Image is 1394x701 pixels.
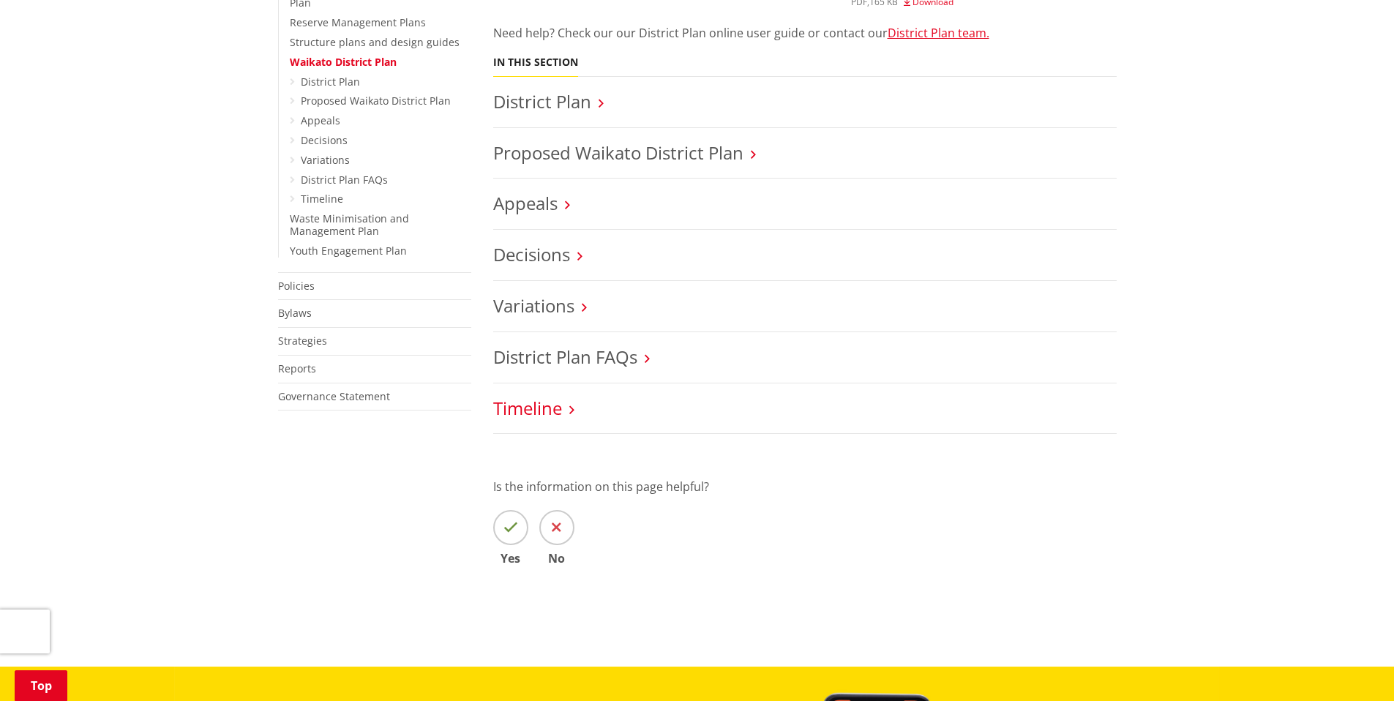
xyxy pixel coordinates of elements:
a: Timeline [301,192,343,206]
a: Variations [493,293,574,318]
a: Reports [278,361,316,375]
p: Is the information on this page helpful? [493,478,1117,495]
a: Governance Statement [278,389,390,403]
a: Proposed Waikato District Plan [301,94,451,108]
a: Proposed Waikato District Plan [493,140,743,165]
iframe: Messenger Launcher [1327,640,1379,692]
a: Variations [301,153,350,167]
a: Waste Minimisation and Management Plan [290,211,409,238]
a: District Plan team. [888,25,989,41]
a: Appeals [301,113,340,127]
a: District Plan [301,75,360,89]
a: Timeline [493,396,562,420]
a: District Plan FAQs [301,173,388,187]
a: Waikato District Plan [290,55,397,69]
a: Strategies [278,334,327,348]
a: Top [15,670,67,701]
h5: In this section [493,56,578,69]
a: District Plan [493,89,591,113]
a: Policies [278,279,315,293]
a: Reserve Management Plans [290,15,426,29]
a: Youth Engagement Plan [290,244,407,258]
a: Structure plans and design guides [290,35,460,49]
p: Need help? Check our our District Plan online user guide or contact our [493,24,1117,42]
span: Yes [493,552,528,564]
a: Appeals [493,191,558,215]
a: Decisions [301,133,348,147]
a: Decisions [493,242,570,266]
span: No [539,552,574,564]
a: District Plan FAQs [493,345,637,369]
a: Bylaws [278,306,312,320]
